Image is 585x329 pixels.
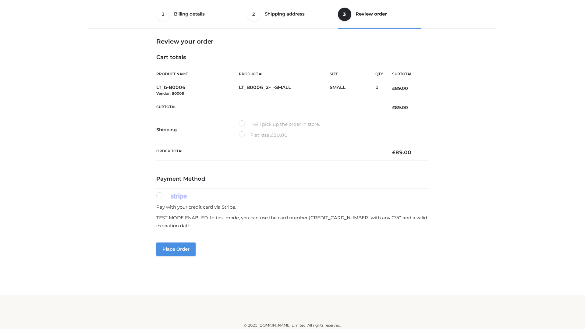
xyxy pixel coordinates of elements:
td: LT_B0006_2-_-SMALL [239,81,330,100]
label: Flat rate: [239,131,288,139]
th: Shipping [156,115,239,144]
p: TEST MODE ENABLED. In test mode, you can use the card number [CREDIT_CARD_NUMBER] with any CVC an... [156,214,429,229]
div: © 2025 [DOMAIN_NAME] Limited. All rights reserved. [90,322,495,328]
span: £ [270,132,273,138]
h3: Review your order [156,38,429,45]
button: Place order [156,242,196,256]
th: Subtotal [383,67,429,81]
bdi: 89.00 [392,149,411,155]
th: Product Name [156,67,239,81]
th: Order Total [156,144,383,161]
bdi: 20.00 [270,132,288,138]
th: Qty [375,67,383,81]
span: £ [392,149,395,155]
th: Size [330,67,372,81]
bdi: 89.00 [392,86,408,91]
p: Pay with your credit card via Stripe. [156,203,429,211]
bdi: 89.00 [392,105,408,110]
span: £ [392,105,395,110]
td: LT_b-B0006 [156,81,239,100]
label: I will pick up the order in store. [239,120,320,128]
h4: Cart totals [156,54,429,61]
th: Product # [239,67,330,81]
h4: Payment Method [156,176,429,182]
th: Subtotal [156,100,383,115]
td: SMALL [330,81,375,100]
td: 1 [375,81,383,100]
span: £ [392,86,395,91]
small: Vendor: B0006 [156,91,184,96]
